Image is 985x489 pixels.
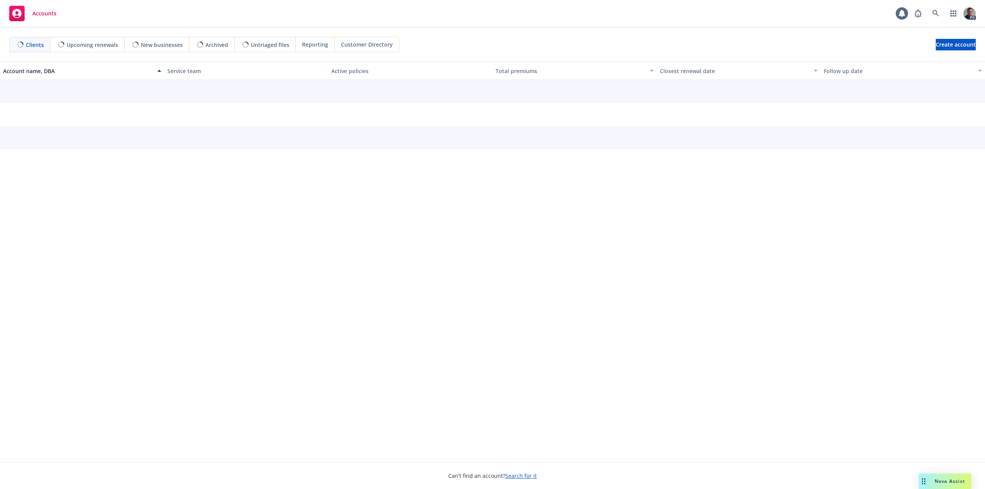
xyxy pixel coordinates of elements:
[919,474,928,489] div: Drag to move
[910,6,926,21] a: Report a Bug
[496,67,645,75] div: Total premiums
[936,37,976,52] span: Create account
[660,67,810,75] div: Closest renewal date
[936,39,976,50] a: Create account
[935,478,965,484] span: Nova Assist
[167,67,326,75] div: Service team
[205,41,228,49] span: Archived
[821,62,985,80] button: Follow up date
[505,472,537,479] a: Search for it
[919,474,971,489] button: Nova Assist
[928,6,943,21] a: Search
[341,40,393,48] span: Customer Directory
[657,62,821,80] button: Closest renewal date
[6,3,60,24] a: Accounts
[164,62,329,80] button: Service team
[448,472,537,480] span: Can't find an account?
[824,67,973,75] div: Follow up date
[946,6,961,21] a: Switch app
[3,67,153,75] div: Account name, DBA
[302,40,328,48] span: Reporting
[32,10,57,17] span: Accounts
[67,41,118,49] span: Upcoming renewals
[328,62,492,80] button: Active policies
[963,7,976,20] img: photo
[26,41,44,49] span: Clients
[492,62,657,80] button: Total premiums
[251,41,289,49] span: Untriaged files
[331,67,489,75] div: Active policies
[141,41,183,49] span: New businesses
